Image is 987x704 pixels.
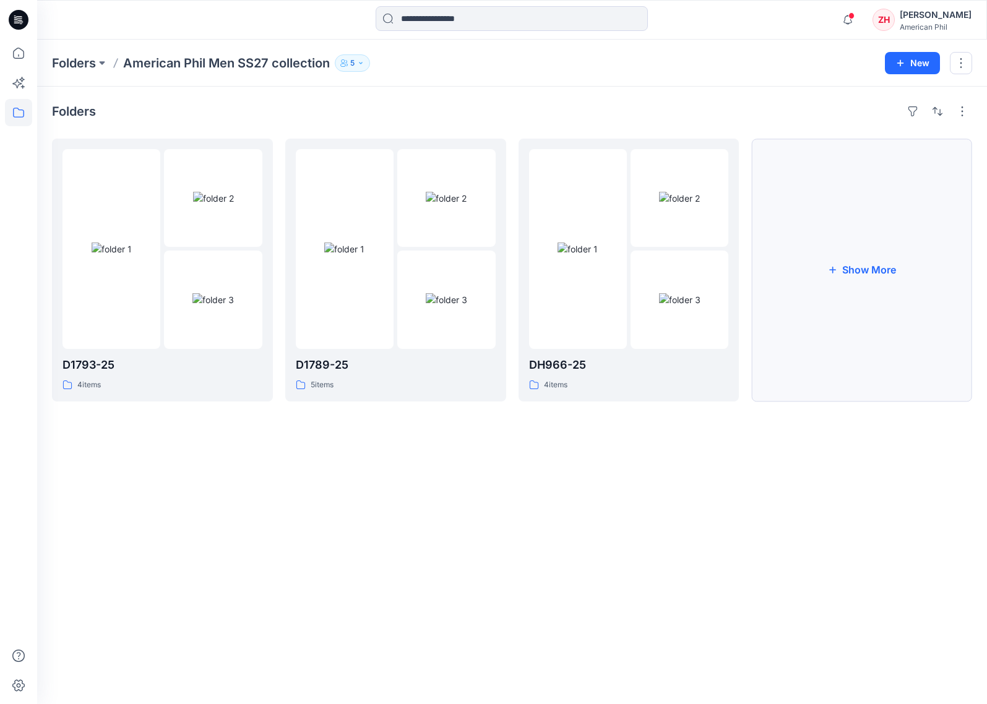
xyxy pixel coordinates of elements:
p: 5 [350,56,355,70]
a: folder 1folder 2folder 3D1789-255items [285,139,506,401]
img: folder 2 [426,192,467,205]
p: D1793-25 [62,356,262,374]
p: D1789-25 [296,356,496,374]
button: Show More [751,139,972,401]
a: folder 1folder 2folder 3DH966-254items [519,139,739,401]
img: folder 2 [659,192,700,205]
a: folder 1folder 2folder 3D1793-254items [52,139,273,401]
button: New [885,52,940,74]
img: folder 2 [193,192,234,205]
a: Folders [52,54,96,72]
img: folder 1 [324,243,364,255]
p: 4 items [544,379,567,392]
img: folder 1 [558,243,598,255]
div: American Phil [900,22,972,32]
p: 4 items [77,379,101,392]
p: 5 items [311,379,334,392]
img: folder 3 [426,293,467,306]
img: folder 1 [92,243,132,255]
p: DH966-25 [529,356,729,374]
img: folder 3 [192,293,234,306]
h4: Folders [52,104,96,119]
div: [PERSON_NAME] [900,7,972,22]
div: ZH [873,9,895,31]
button: 5 [335,54,370,72]
img: folder 3 [659,293,700,306]
p: American Phil Men SS27 collection [123,54,330,72]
